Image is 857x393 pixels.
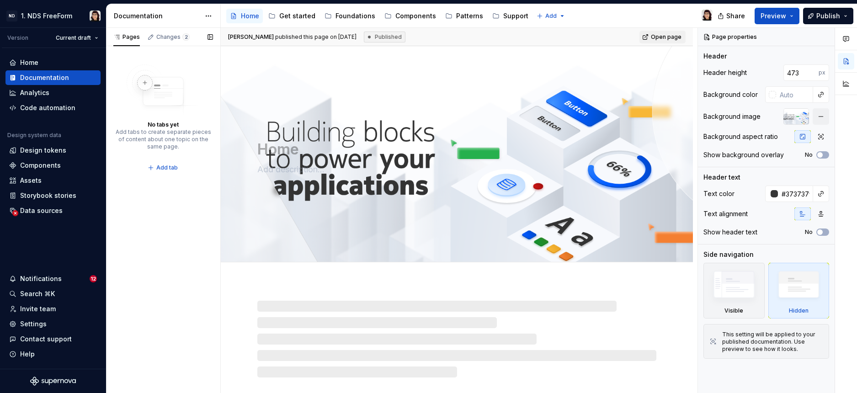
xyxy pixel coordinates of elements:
[228,33,357,41] span: published this page on [DATE]
[182,33,190,41] span: 2
[489,9,532,23] a: Support
[5,302,101,316] a: Invite team
[20,289,55,298] div: Search ⌘K
[241,11,259,21] div: Home
[20,319,47,329] div: Settings
[703,189,735,198] div: Text color
[651,33,681,41] span: Open page
[364,32,405,42] div: Published
[113,33,140,41] div: Pages
[20,103,75,112] div: Code automation
[5,101,101,115] a: Code automation
[545,12,557,20] span: Add
[7,34,28,42] div: Version
[20,146,66,155] div: Design tokens
[90,11,101,21] img: Raquel Pereira
[148,121,179,128] div: No tabs yet
[335,11,375,21] div: Foundations
[5,55,101,70] a: Home
[776,86,813,103] input: Auto
[381,9,440,23] a: Components
[5,317,101,331] a: Settings
[5,332,101,346] button: Contact support
[761,11,786,21] span: Preview
[726,11,745,21] span: Share
[156,33,190,41] div: Changes
[115,128,211,150] div: Add tabs to create separate pieces of content about one topic on the same page.
[156,164,178,171] span: Add tab
[265,9,319,23] a: Get started
[713,8,751,24] button: Share
[789,307,809,314] div: Hidden
[703,173,740,182] div: Header text
[703,263,765,319] div: Visible
[20,191,76,200] div: Storybook stories
[702,10,713,21] img: Raquel Pereira
[20,304,56,313] div: Invite team
[5,287,101,301] button: Search ⌘K
[20,161,61,170] div: Components
[7,132,61,139] div: Design system data
[5,158,101,173] a: Components
[639,31,686,43] a: Open page
[819,69,825,76] p: px
[321,9,379,23] a: Foundations
[703,68,747,77] div: Header height
[5,85,101,100] a: Analytics
[805,228,813,236] label: No
[703,132,778,141] div: Background aspect ratio
[816,11,840,21] span: Publish
[5,203,101,218] a: Data sources
[703,228,757,237] div: Show header text
[783,64,819,81] input: Auto
[755,8,799,24] button: Preview
[395,11,436,21] div: Components
[703,250,754,259] div: Side navigation
[226,9,263,23] a: Home
[6,11,17,21] div: ND
[5,173,101,188] a: Assets
[803,8,853,24] button: Publish
[20,350,35,359] div: Help
[503,11,528,21] div: Support
[5,143,101,158] a: Design tokens
[145,161,182,174] button: Add tab
[52,32,102,44] button: Current draft
[21,11,72,21] div: 1. NDS FreeForm
[226,7,532,25] div: Page tree
[2,6,104,26] button: ND1. NDS FreeFormRaquel Pereira
[114,11,200,21] div: Documentation
[456,11,483,21] div: Patterns
[56,34,91,42] span: Current draft
[703,52,727,61] div: Header
[442,9,487,23] a: Patterns
[20,176,42,185] div: Assets
[5,271,101,286] button: Notifications12
[20,73,69,82] div: Documentation
[703,209,748,218] div: Text alignment
[534,10,568,22] button: Add
[722,331,823,353] div: This setting will be applied to your published documentation. Use preview to see how it looks.
[724,307,743,314] div: Visible
[20,206,63,215] div: Data sources
[778,186,813,202] input: Auto
[20,88,49,97] div: Analytics
[703,90,758,99] div: Background color
[90,275,97,282] span: 12
[30,377,76,386] svg: Supernova Logo
[703,112,761,121] div: Background image
[20,335,72,344] div: Contact support
[805,151,813,159] label: No
[279,11,315,21] div: Get started
[5,188,101,203] a: Storybook stories
[256,138,655,160] textarea: Home
[703,150,784,159] div: Show background overlay
[20,274,62,283] div: Notifications
[5,347,101,361] button: Help
[20,58,38,67] div: Home
[768,263,830,319] div: Hidden
[228,33,274,40] span: [PERSON_NAME]
[5,70,101,85] a: Documentation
